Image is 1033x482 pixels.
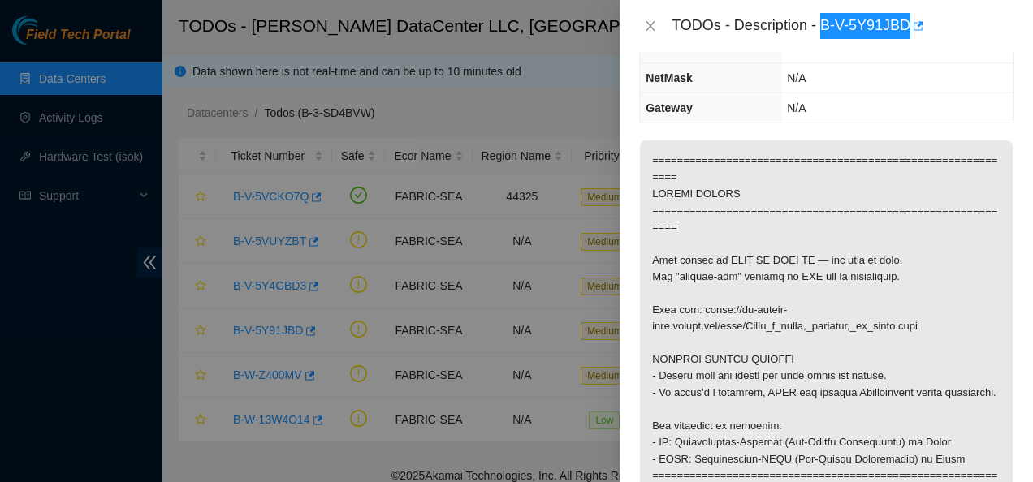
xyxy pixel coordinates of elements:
span: N/A [787,101,806,114]
span: Gateway [646,101,693,114]
span: N/A [787,71,806,84]
span: NetMask [646,71,693,84]
span: close [644,19,657,32]
div: TODOs - Description - B-V-5Y91JBD [672,13,1014,39]
button: Close [639,19,662,34]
